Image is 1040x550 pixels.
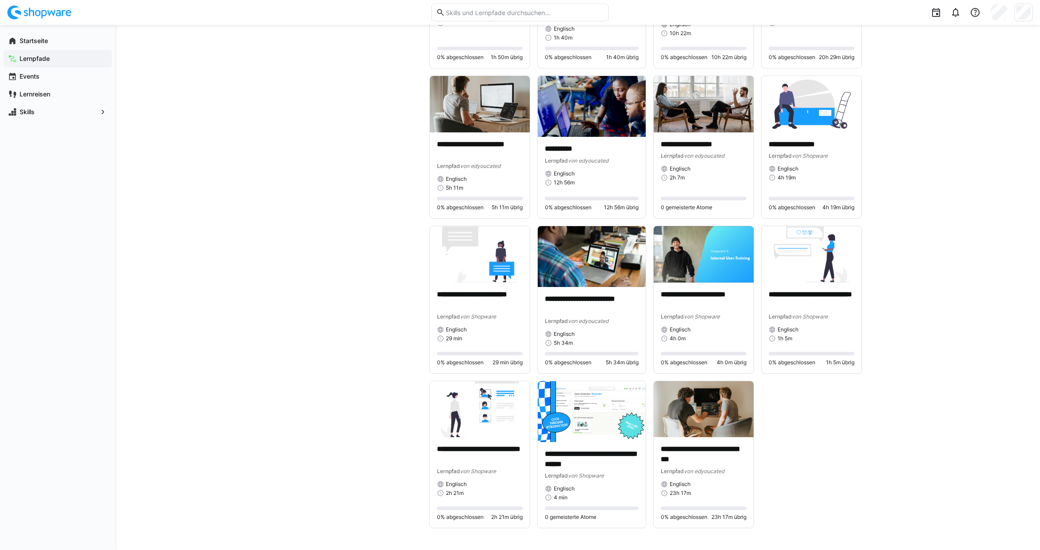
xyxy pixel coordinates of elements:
[717,359,746,366] span: 4h 0m übrig
[670,326,691,333] span: Englisch
[654,381,754,438] img: image
[778,174,796,181] span: 4h 19m
[670,165,691,172] span: Englisch
[554,25,575,32] span: Englisch
[568,318,608,324] span: von edyoucated
[606,54,639,61] span: 1h 40m übrig
[545,157,568,164] span: Lernpfad
[661,54,707,61] span: 0% abgeschlossen
[670,490,691,497] span: 23h 17m
[492,204,523,211] span: 5h 11m übrig
[769,313,792,320] span: Lernpfad
[492,359,523,366] span: 29 min übrig
[819,54,854,61] span: 20h 29m übrig
[769,54,815,61] span: 0% abgeschlossen
[437,468,460,474] span: Lernpfad
[437,54,484,61] span: 0% abgeschlossen
[670,30,691,37] span: 10h 22m
[437,163,460,169] span: Lernpfad
[538,76,646,137] img: image
[661,152,684,159] span: Lernpfad
[554,179,575,186] span: 12h 56m
[430,76,530,132] img: image
[491,54,523,61] span: 1h 50m übrig
[554,485,575,492] span: Englisch
[684,468,724,474] span: von edyoucated
[654,226,754,283] img: image
[661,359,707,366] span: 0% abgeschlossen
[460,468,496,474] span: von Shopware
[437,514,484,521] span: 0% abgeschlossen
[446,335,462,342] span: 29 min
[822,204,854,211] span: 4h 19m übrig
[606,359,639,366] span: 5h 34m übrig
[769,359,815,366] span: 0% abgeschlossen
[545,514,596,521] span: 0 gemeisterte Atome
[661,313,684,320] span: Lernpfad
[654,76,754,132] img: image
[437,359,484,366] span: 0% abgeschlossen
[661,468,684,474] span: Lernpfad
[711,514,746,521] span: 23h 17m übrig
[568,472,604,479] span: von Shopware
[545,204,591,211] span: 0% abgeschlossen
[545,359,591,366] span: 0% abgeschlossen
[554,34,572,41] span: 1h 40m
[661,204,712,211] span: 0 gemeisterte Atome
[538,381,646,442] img: image
[762,76,861,132] img: image
[792,313,828,320] span: von Shopware
[711,54,746,61] span: 10h 22m übrig
[538,226,646,287] img: image
[554,331,575,338] span: Englisch
[446,481,467,488] span: Englisch
[684,313,720,320] span: von Shopware
[769,204,815,211] span: 0% abgeschlossen
[545,54,591,61] span: 0% abgeschlossen
[778,326,798,333] span: Englisch
[430,226,530,283] img: image
[554,339,573,347] span: 5h 34m
[437,313,460,320] span: Lernpfad
[778,335,792,342] span: 1h 5m
[446,326,467,333] span: Englisch
[491,514,523,521] span: 2h 21m übrig
[670,174,685,181] span: 2h 7m
[545,318,568,324] span: Lernpfad
[792,152,828,159] span: von Shopware
[545,472,568,479] span: Lernpfad
[670,335,686,342] span: 4h 0m
[446,175,467,183] span: Englisch
[826,359,854,366] span: 1h 5m übrig
[446,184,463,191] span: 5h 11m
[670,481,691,488] span: Englisch
[769,152,792,159] span: Lernpfad
[445,8,604,16] input: Skills und Lernpfade durchsuchen…
[554,170,575,177] span: Englisch
[554,494,568,501] span: 4 min
[568,157,608,164] span: von edyoucated
[460,313,496,320] span: von Shopware
[446,490,464,497] span: 2h 21m
[661,514,707,521] span: 0% abgeschlossen
[684,152,724,159] span: von edyoucated
[762,226,861,283] img: image
[778,165,798,172] span: Englisch
[604,204,639,211] span: 12h 56m übrig
[437,204,484,211] span: 0% abgeschlossen
[460,163,500,169] span: von edyoucated
[430,381,530,438] img: image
